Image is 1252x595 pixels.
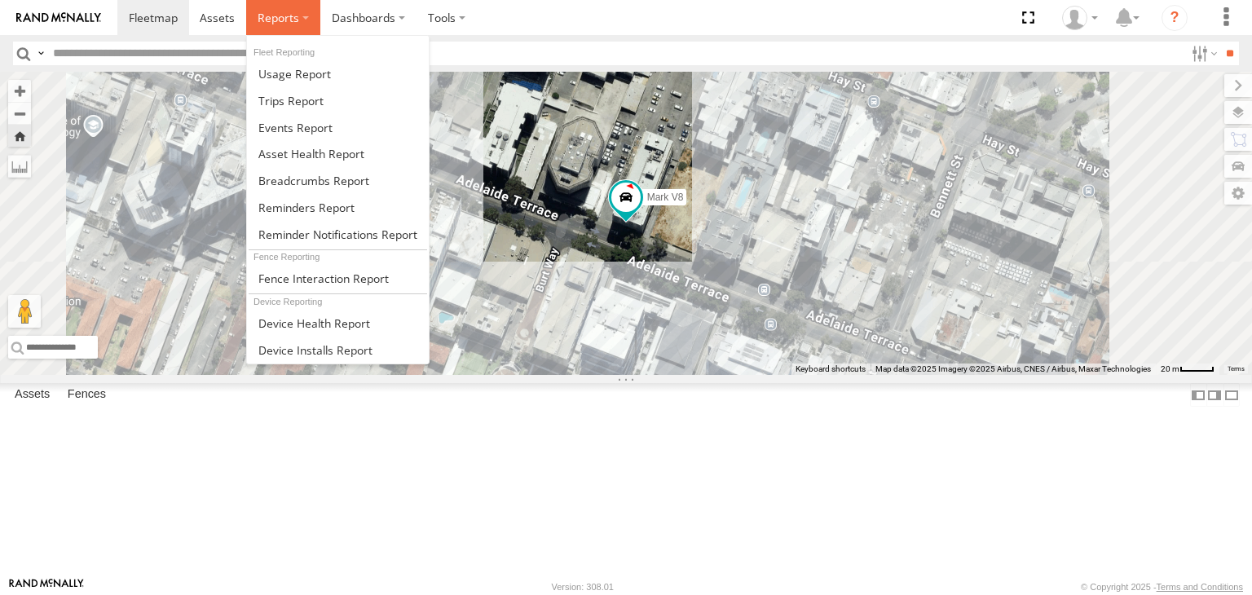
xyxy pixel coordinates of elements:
label: Search Filter Options [1185,42,1220,65]
i: ? [1162,5,1188,31]
a: Terms (opens in new tab) [1228,366,1245,372]
a: Service Reminder Notifications Report [247,221,429,248]
a: Device Installs Report [247,337,429,364]
div: © Copyright 2025 - [1081,582,1243,592]
img: rand-logo.svg [16,12,101,24]
label: Search Query [34,42,47,65]
span: Map data ©2025 Imagery ©2025 Airbus, CNES / Airbus, Maxar Technologies [875,364,1151,373]
label: Map Settings [1224,182,1252,205]
label: Dock Summary Table to the Left [1190,383,1206,407]
label: Fences [60,384,114,407]
button: Drag Pegman onto the map to open Street View [8,295,41,328]
a: Asset Health Report [247,140,429,167]
a: Breadcrumbs Report [247,167,429,194]
a: Visit our Website [9,579,84,595]
button: Map scale: 20 m per 39 pixels [1156,364,1219,375]
a: Full Events Report [247,114,429,141]
button: Zoom Home [8,125,31,147]
a: Terms and Conditions [1157,582,1243,592]
label: Measure [8,155,31,178]
span: Mark V8 [647,192,684,203]
div: Version: 308.01 [552,582,614,592]
label: Assets [7,384,58,407]
a: Reminders Report [247,194,429,221]
label: Hide Summary Table [1223,383,1240,407]
span: 20 m [1161,364,1179,373]
button: Zoom out [8,102,31,125]
a: Usage Report [247,60,429,87]
label: Dock Summary Table to the Right [1206,383,1223,407]
a: Fence Interaction Report [247,265,429,292]
button: Zoom in [8,80,31,102]
button: Keyboard shortcuts [796,364,866,375]
a: Trips Report [247,87,429,114]
div: Grainge Ryall [1056,6,1104,30]
a: Device Health Report [247,310,429,337]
